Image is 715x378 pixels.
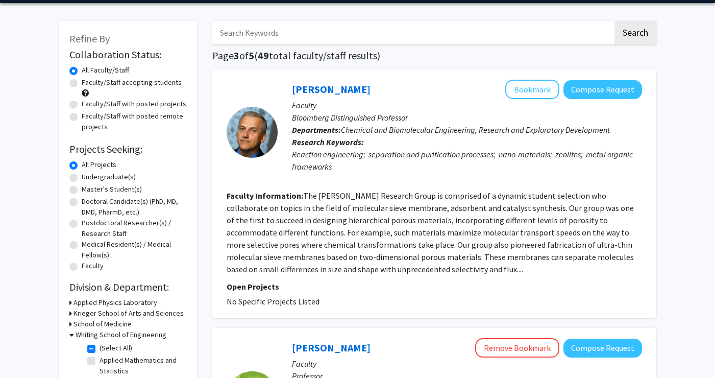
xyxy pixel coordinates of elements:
label: Applied Mathematics and Statistics [100,355,184,376]
h2: Collaboration Status: [69,49,187,61]
label: All Projects [82,159,116,170]
h3: School of Medicine [73,319,132,329]
button: Add Michael Tsapatsis to Bookmarks [505,80,559,99]
label: Doctoral Candidate(s) (PhD, MD, DMD, PharmD, etc.) [82,196,187,218]
label: Postdoctoral Researcher(s) / Research Staff [82,218,187,239]
button: Remove Bookmark [475,338,559,358]
p: Faculty [292,358,642,370]
span: 5 [249,49,254,62]
label: Faculty/Staff with posted projects [82,99,186,109]
span: No Specific Projects Listed [227,296,319,306]
h2: Projects Seeking: [69,143,187,155]
label: All Faculty/Staff [82,65,129,76]
iframe: Chat [8,332,43,370]
label: Faculty/Staff with posted remote projects [82,111,187,132]
label: (Select All) [100,343,132,353]
button: Search [614,21,656,44]
label: Undergraduate(s) [82,172,136,182]
h3: Applied Physics Laboratory [73,297,157,308]
b: Departments: [292,125,341,135]
span: 49 [258,49,269,62]
h2: Division & Department: [69,281,187,293]
input: Search Keywords [212,21,613,44]
label: Master's Student(s) [82,184,142,195]
div: Reaction engineering; separation and purification processes; nano-materials; zeolites; metal orga... [292,148,642,173]
h1: Page of ( total faculty/staff results) [212,50,656,62]
button: Compose Request to Justin Hanes [563,339,642,358]
span: Chemical and Biomolecular Engineering, Research and Exploratory Development [341,125,610,135]
button: Compose Request to Michael Tsapatsis [563,80,642,99]
span: 3 [234,49,239,62]
p: Bloomberg Distinguished Professor [292,111,642,124]
p: Open Projects [227,280,642,293]
p: Faculty [292,99,642,111]
label: Medical Resident(s) / Medical Fellow(s) [82,239,187,261]
b: Faculty Information: [227,191,303,201]
h3: Krieger School of Arts and Sciences [73,308,184,319]
a: [PERSON_NAME] [292,83,371,96]
label: Faculty/Staff accepting students [82,77,182,88]
span: Refine By [69,32,110,45]
fg-read-more: The [PERSON_NAME] Research Group is comprised of a dynamic student selection who collaborate on t... [227,191,634,274]
label: Faculty [82,261,104,271]
a: [PERSON_NAME] [292,341,371,354]
h3: Whiting School of Engineering [76,329,166,340]
b: Research Keywords: [292,137,364,147]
